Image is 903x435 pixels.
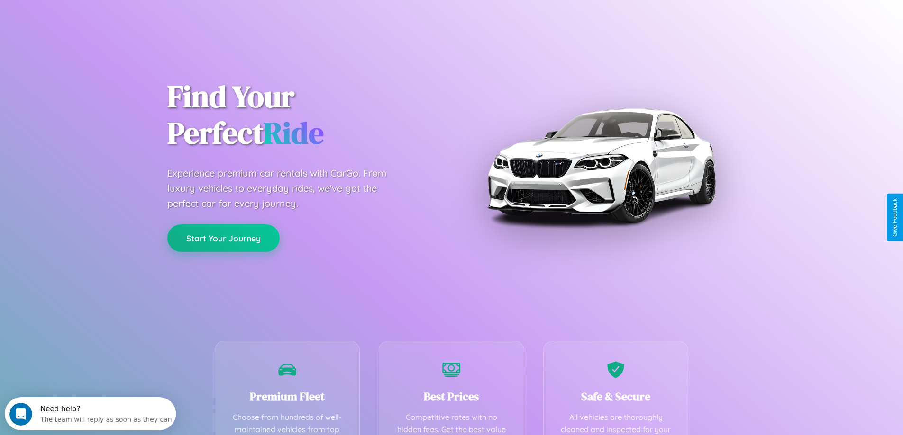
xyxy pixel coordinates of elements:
div: Open Intercom Messenger [4,4,176,30]
h3: Safe & Secure [558,389,674,404]
div: Need help? [36,8,167,16]
p: Experience premium car rentals with CarGo. From luxury vehicles to everyday rides, we've got the ... [167,166,404,211]
h3: Best Prices [393,389,510,404]
div: The team will reply as soon as they can [36,16,167,26]
iframe: Intercom live chat discovery launcher [5,397,176,430]
div: Give Feedback [892,198,898,237]
img: Premium BMW car rental vehicle [483,47,720,284]
h3: Premium Fleet [229,389,346,404]
iframe: Intercom live chat [9,403,32,426]
span: Ride [264,112,324,153]
button: Start Your Journey [167,224,280,252]
h1: Find Your Perfect [167,79,438,151]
